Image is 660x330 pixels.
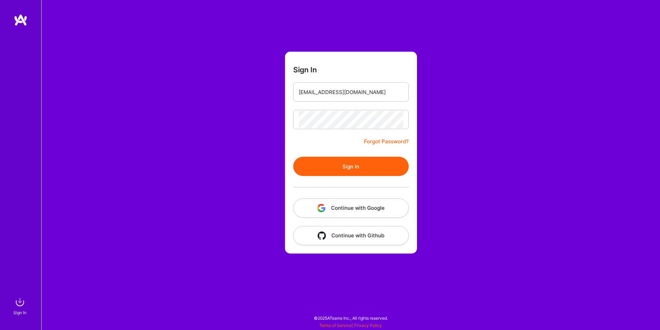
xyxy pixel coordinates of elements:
[319,323,382,328] span: |
[13,309,26,316] div: Sign In
[319,323,352,328] a: Terms of Service
[293,198,409,218] button: Continue with Google
[14,14,27,26] img: logo
[293,226,409,245] button: Continue with Github
[13,295,27,309] img: sign in
[293,65,317,74] h3: Sign In
[299,83,403,101] input: Email...
[364,137,409,146] a: Forgot Password?
[317,204,326,212] img: icon
[318,231,326,240] img: icon
[293,157,409,176] button: Sign In
[41,309,660,327] div: © 2025 ATeams Inc., All rights reserved.
[14,295,27,316] a: sign inSign In
[354,323,382,328] a: Privacy Policy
